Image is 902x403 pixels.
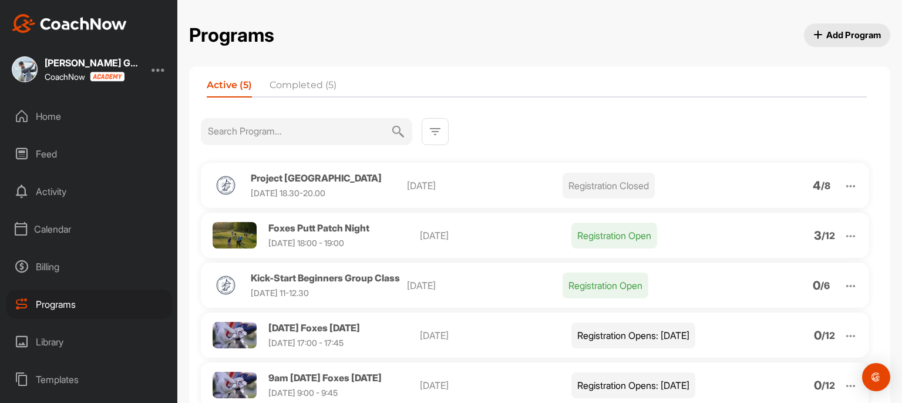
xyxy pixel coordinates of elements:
[571,323,695,348] p: Registration Opens: [DATE]
[428,125,442,139] img: svg+xml;base64,PHN2ZyB3aWR0aD0iMjQiIGhlaWdodD0iMjQiIHZpZXdCb3g9IjAgMCAyNCAyNCIgZmlsbD0ibm9uZSIgeG...
[213,372,257,398] img: Profile picture
[862,363,890,391] div: Open Intercom Messenger
[814,231,822,240] p: 3
[213,272,239,298] img: Profile picture
[420,378,571,392] p: [DATE]
[251,172,382,184] span: Project [GEOGRAPHIC_DATA]
[12,14,127,33] img: CoachNow
[822,381,835,390] p: / 12
[391,118,405,145] img: svg+xml;base64,PHN2ZyB3aWR0aD0iMjQiIGhlaWdodD0iMjQiIHZpZXdCb3g9IjAgMCAyNCAyNCIgZmlsbD0ibm9uZSIgeG...
[213,322,257,348] img: Profile picture
[844,230,857,243] img: arrow_down
[213,222,257,248] img: Profile picture
[270,78,336,97] li: Completed (5)
[268,388,338,398] span: [DATE] 9:00 - 9:45
[189,24,274,47] h2: Programs
[6,290,172,319] div: Programs
[6,139,172,169] div: Feed
[268,222,369,234] span: Foxes Putt Patch Night
[213,172,239,199] img: Profile picture
[251,288,309,298] span: [DATE] 11-12.30
[268,322,360,334] span: [DATE] Foxes [DATE]
[844,279,857,293] img: arrow_down
[820,281,830,290] p: / 6
[45,72,124,82] div: CoachNow
[251,188,325,198] span: [DATE] 18.30-20.00
[804,23,891,47] button: Add Program
[6,214,172,244] div: Calendar
[268,238,344,248] span: [DATE] 18:00 - 19:00
[6,365,172,394] div: Templates
[6,327,172,357] div: Library
[420,328,571,342] p: [DATE]
[844,330,857,343] img: arrow_down
[207,78,252,97] li: Active (5)
[251,272,400,284] span: Kick-Start Beginners Group Class
[571,223,657,248] p: Registration Open
[90,72,124,82] img: CoachNow acadmey
[268,338,344,348] span: [DATE] 17:00 - 17:45
[407,278,563,293] p: [DATE]
[407,179,563,193] p: [DATE]
[268,372,382,384] span: 9am [DATE] Foxes [DATE]
[12,56,38,82] img: square_0873d4d2f4113d046cf497d4cfcba783.jpg
[813,29,881,41] span: Add Program
[821,181,830,190] p: / 8
[814,381,822,390] p: 0
[563,273,648,298] p: Registration Open
[6,252,172,281] div: Billing
[813,281,820,290] p: 0
[45,58,139,68] div: [PERSON_NAME] Golf Performance
[813,181,821,190] p: 4
[822,231,835,240] p: / 12
[208,118,391,144] input: Search Program...
[420,229,571,243] p: [DATE]
[6,102,172,131] div: Home
[814,331,822,340] p: 0
[844,179,857,193] img: arrow_down
[571,372,695,398] p: Registration Opens: [DATE]
[563,173,655,199] p: Registration Closed
[822,331,835,340] p: / 12
[6,177,172,206] div: Activity
[844,380,857,393] img: arrow_down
